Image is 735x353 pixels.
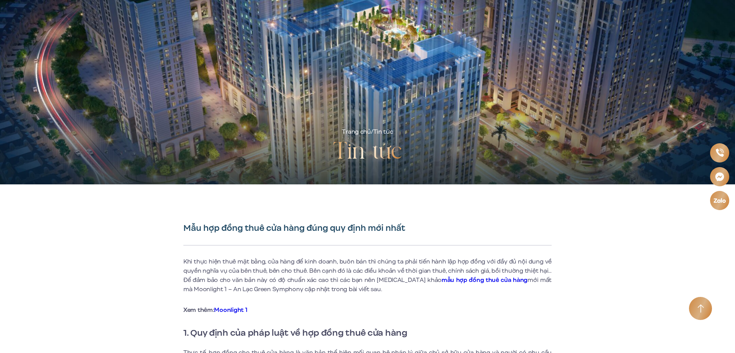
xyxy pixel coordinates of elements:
[342,128,393,137] div: /
[714,171,725,182] img: Messenger icon
[183,257,552,294] p: Khi thực hiện thuê mặt bằng, cửa hàng để kinh doanh, buôn bán thì chúng ta phải tiến hành lập hợp...
[715,148,725,157] img: Phone icon
[342,128,371,136] a: Trang chủ
[183,306,247,314] strong: Xem thêm:
[183,223,552,234] h1: Mẫu hợp đồng thuê cửa hàng đúng quy định mới nhất
[333,137,402,167] h2: Tin tức
[697,304,704,313] img: Arrow icon
[713,197,727,204] img: Zalo icon
[373,128,393,136] span: Tin tức
[442,276,527,284] a: mẫu hợp đồng thuê cửa hàng
[183,326,407,339] strong: 1. Quy định của pháp luật về hợp đồng thuê cửa hàng
[214,306,247,314] a: Moonlight 1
